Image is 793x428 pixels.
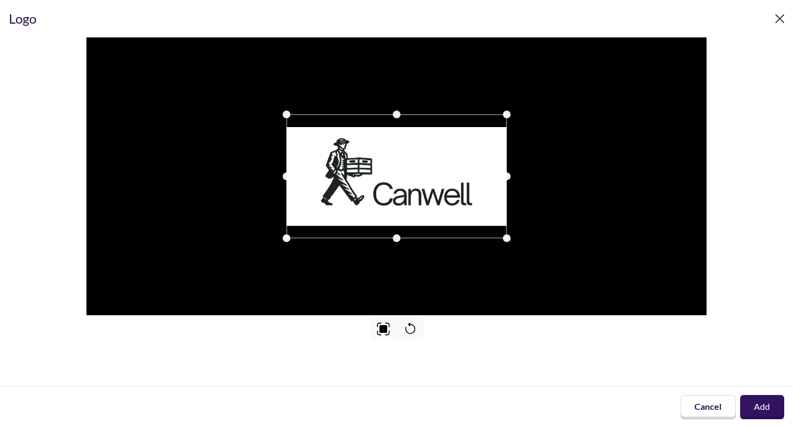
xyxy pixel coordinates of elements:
div: Logo [9,9,36,29]
button: Close [771,10,789,28]
button: Add [740,395,784,419]
button: Cancel [681,395,736,419]
svg: Reset image [404,322,417,336]
img: Center image [377,322,390,336]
